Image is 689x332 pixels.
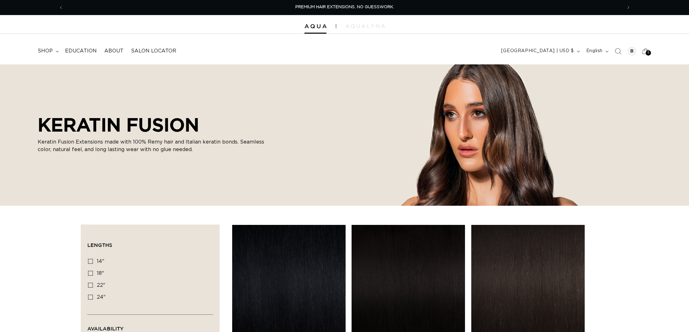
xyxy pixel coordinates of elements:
span: Salon Locator [131,48,176,54]
span: 18" [97,271,104,276]
button: Next announcement [621,2,635,14]
span: [GEOGRAPHIC_DATA] | USD $ [501,48,574,54]
span: PREMIUM HAIR EXTENSIONS. NO GUESSWORK. [295,5,394,9]
span: 24" [97,295,106,300]
span: shop [38,48,53,54]
button: [GEOGRAPHIC_DATA] | USD $ [497,45,582,57]
h2: KERATIN FUSION [38,114,276,136]
img: aqualyna.com [346,24,385,28]
span: Education [65,48,97,54]
span: 22" [97,283,105,288]
summary: Search [611,44,625,58]
a: Salon Locator [127,44,180,58]
button: English [582,45,611,57]
span: English [586,48,603,54]
img: Aqua Hair Extensions [304,24,326,29]
span: Availability [87,326,123,331]
summary: Lengths (0 selected) [87,231,213,254]
a: About [101,44,127,58]
summary: shop [34,44,61,58]
button: Previous announcement [54,2,68,14]
a: Education [61,44,101,58]
span: Lengths [87,242,112,248]
span: 5 [648,50,649,56]
span: 14" [97,259,104,264]
span: About [104,48,123,54]
p: Keratin Fusion Extensions made with 100% Remy hair and Italian keratin bonds. Seamless color, nat... [38,138,276,153]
